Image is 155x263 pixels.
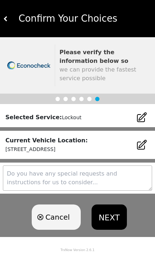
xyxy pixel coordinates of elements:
small: Lockout [62,115,81,120]
strong: Selected Service: [5,114,62,121]
button: Cancel [32,204,81,230]
div: Confirm Your Choices [8,12,152,26]
img: white carat left [3,16,8,21]
strong: Current Vehicle Location: [5,137,88,144]
strong: Please verify the information below so [59,49,128,64]
span: we can provide the fastest service possible [59,66,136,82]
span: Cancel [45,212,70,223]
small: [STREET_ADDRESS] [5,146,56,152]
img: trx now logo [7,61,50,70]
button: NEXT [92,204,127,230]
